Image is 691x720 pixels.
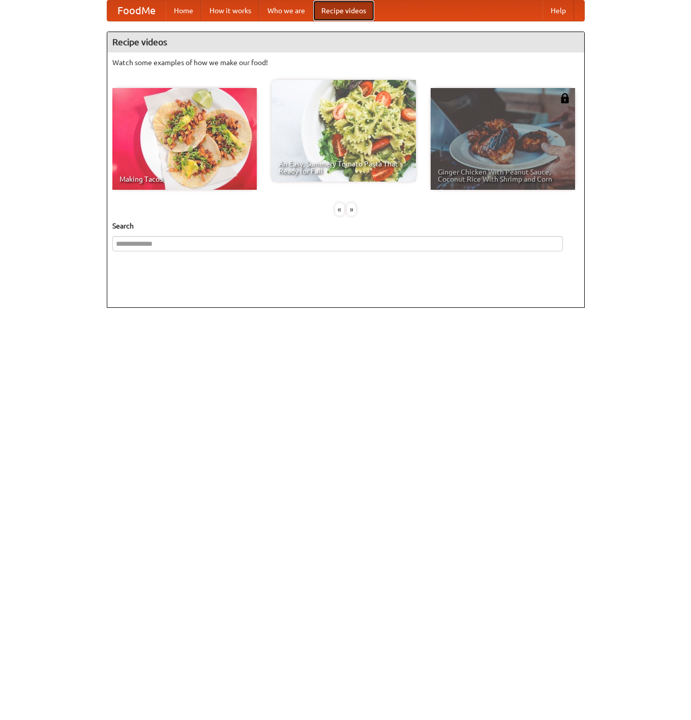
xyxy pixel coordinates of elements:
p: Watch some examples of how we make our food! [112,57,579,68]
a: How it works [201,1,259,21]
a: An Easy, Summery Tomato Pasta That's Ready for Fall [272,80,416,182]
a: Help [543,1,574,21]
div: « [335,203,344,216]
span: An Easy, Summery Tomato Pasta That's Ready for Fall [279,160,409,175]
h5: Search [112,221,579,231]
span: Making Tacos [119,176,250,183]
div: » [347,203,356,216]
a: Making Tacos [112,88,257,190]
a: Home [166,1,201,21]
a: Who we are [259,1,313,21]
a: FoodMe [107,1,166,21]
a: Recipe videos [313,1,374,21]
h4: Recipe videos [107,32,584,52]
img: 483408.png [560,93,570,103]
